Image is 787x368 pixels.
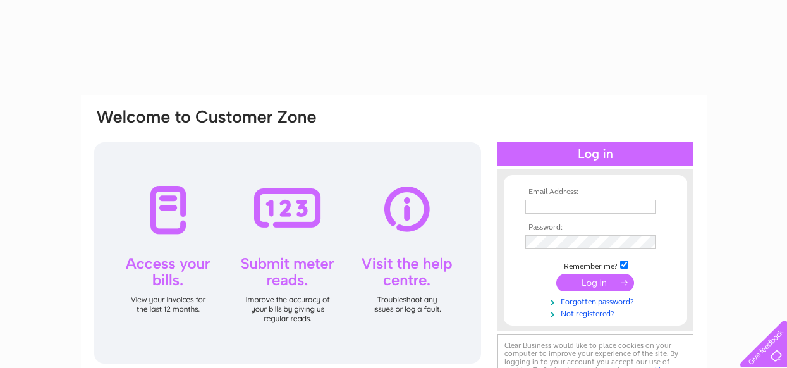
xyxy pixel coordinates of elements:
th: Email Address: [522,188,669,197]
a: Forgotten password? [525,295,669,307]
th: Password: [522,223,669,232]
td: Remember me? [522,259,669,271]
a: Not registered? [525,307,669,319]
input: Submit [556,274,634,291]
